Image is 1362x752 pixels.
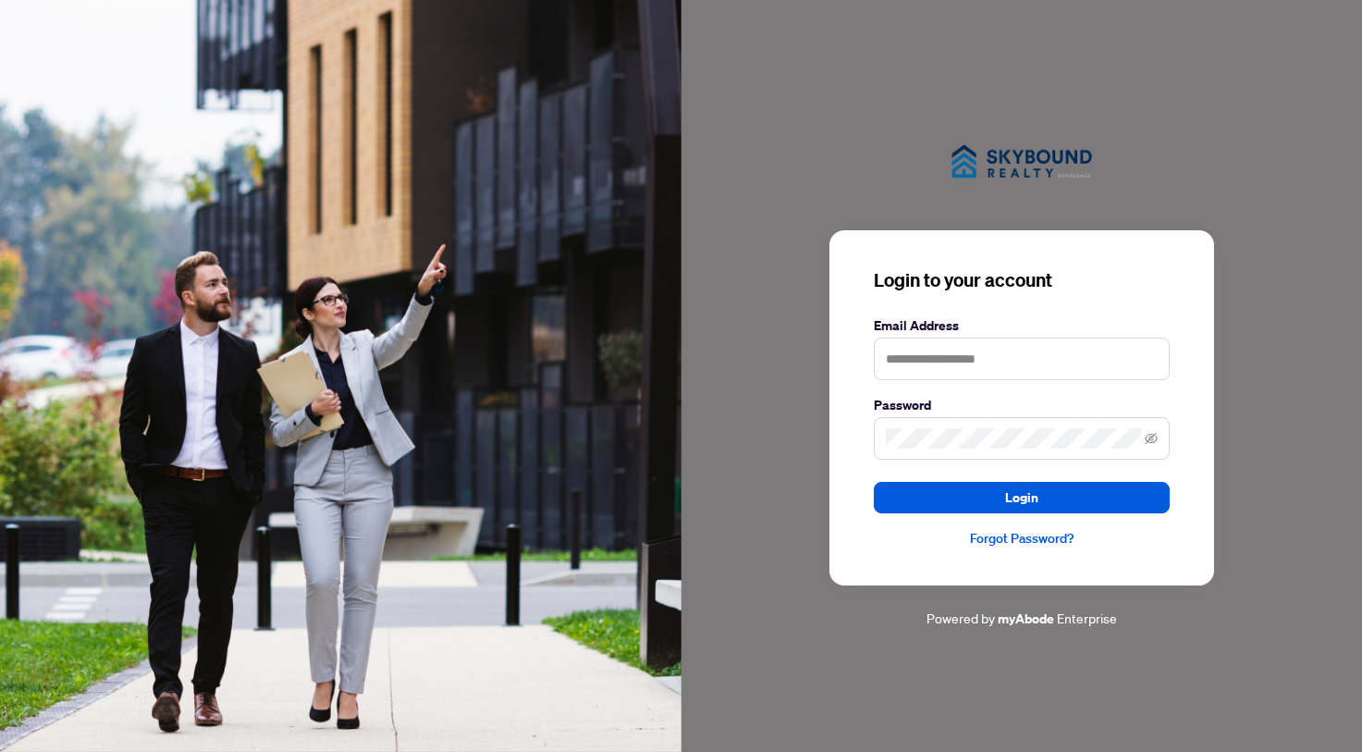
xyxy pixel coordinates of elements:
label: Password [874,395,1170,415]
a: myAbode [998,609,1054,629]
img: ma-logo [929,123,1114,200]
span: Login [1005,483,1038,512]
h3: Login to your account [874,267,1170,293]
span: eye-invisible [1145,432,1158,445]
label: Email Address [874,315,1170,336]
button: Login [874,482,1170,513]
a: Forgot Password? [874,528,1170,549]
span: Enterprise [1057,610,1117,626]
span: Powered by [926,610,995,626]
